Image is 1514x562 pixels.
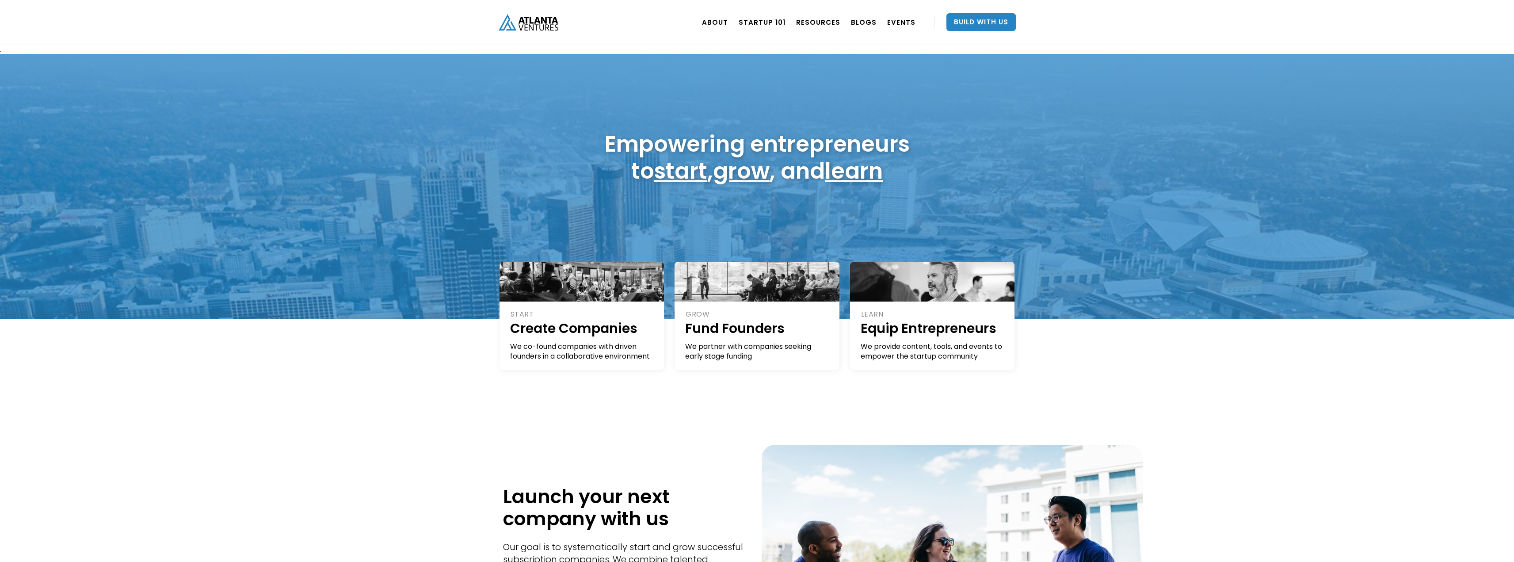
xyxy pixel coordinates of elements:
div: START [511,310,655,319]
div: We partner with companies seeking early stage funding [685,342,830,361]
a: STARTCreate CompaniesWe co-found companies with driven founders in a collaborative environment [500,262,664,370]
a: start [654,155,707,187]
a: learn [825,155,883,187]
a: Build With Us [946,13,1016,31]
h1: Launch your next company with us [503,486,748,530]
a: Startup 101 [739,10,786,34]
div: We co-found companies with driven founders in a collaborative environment [510,342,655,361]
div: LEARN [861,310,1005,319]
h1: Equip Entrepreneurs [861,319,1005,337]
h1: Empowering entrepreneurs to , , and [605,130,910,184]
div: GROW [686,310,830,319]
a: BLOGS [851,10,877,34]
a: EVENTS [887,10,915,34]
a: GROWFund FoundersWe partner with companies seeking early stage funding [675,262,839,370]
a: RESOURCES [796,10,840,34]
a: LEARNEquip EntrepreneursWe provide content, tools, and events to empower the startup community [850,262,1015,370]
a: ABOUT [702,10,728,34]
h1: Fund Founders [685,319,830,337]
div: We provide content, tools, and events to empower the startup community [861,342,1005,361]
a: grow [713,155,770,187]
h1: Create Companies [510,319,655,337]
